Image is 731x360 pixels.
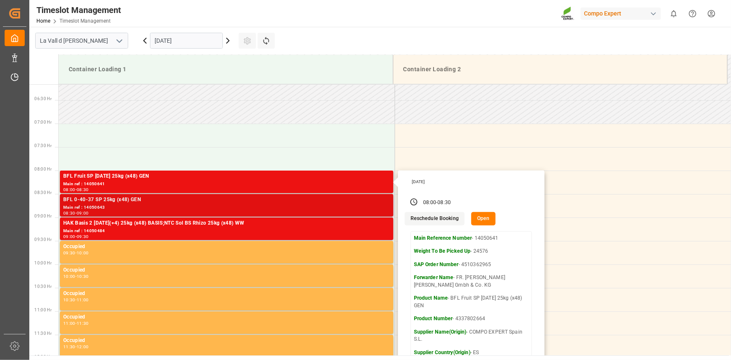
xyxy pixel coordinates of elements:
p: - 4510362965 [414,261,529,269]
div: 10:30 [63,298,75,302]
div: - [436,199,437,207]
div: Occupied [63,290,390,298]
span: 08:30 Hr [34,190,52,195]
div: 08:30 [438,199,451,207]
div: [DATE] [409,179,535,185]
strong: SAP Order Number [414,262,459,267]
input: DD.MM.YYYY [150,33,223,49]
div: Main ref : 14050643 [63,204,390,211]
div: - [75,211,77,215]
p: - ES [414,349,529,357]
span: 09:30 Hr [34,237,52,242]
div: 10:00 [63,275,75,278]
div: 09:30 [77,235,89,238]
strong: Weight To Be Picked Up [414,248,471,254]
p: - FR. [PERSON_NAME] [PERSON_NAME] Gmbh & Co. KG [414,274,529,289]
button: Compo Expert [581,5,664,21]
strong: Supplier Country(Origin) [414,350,470,355]
div: 10:30 [77,275,89,278]
strong: Supplier Name(Origin) [414,329,467,335]
strong: Product Number [414,316,453,321]
img: Screenshot%202023-09-29%20at%2010.02.21.png_1712312052.png [561,6,575,21]
div: 09:00 [63,235,75,238]
div: 11:30 [63,345,75,349]
div: BFL Fruit SP [DATE] 25kg (x48) GEN [63,172,390,181]
span: 10:30 Hr [34,284,52,289]
div: Occupied [63,266,390,275]
button: Help Center [683,4,702,23]
strong: Forwarder Name [414,275,454,280]
strong: Main Reference Number [414,235,472,241]
p: - 24576 [414,248,529,255]
div: Occupied [63,337,390,345]
span: 12:00 Hr [34,355,52,359]
div: Main ref : 14050484 [63,228,390,235]
div: 08:00 [423,199,437,207]
span: 08:00 Hr [34,167,52,171]
div: - [75,275,77,278]
div: HAK Basis 2 [DATE](+4) 25kg (x48) BASIS;NTC Sol BS Rhizo 25kg (x48) WW [63,219,390,228]
button: open menu [113,34,125,47]
div: 12:00 [77,345,89,349]
button: Reschedule Booking [405,212,465,225]
div: 09:00 [77,211,89,215]
div: Timeslot Management [36,4,121,16]
div: BFL 0-40-37 SP 25kg (x48) GEN [63,196,390,204]
span: 11:00 Hr [34,308,52,312]
span: 07:30 Hr [34,143,52,148]
div: Occupied [63,243,390,251]
p: - COMPO EXPERT Spain S.L. [414,329,529,343]
div: Main ref : 14050641 [63,181,390,188]
a: Home [36,18,50,24]
div: - [75,321,77,325]
p: - BFL Fruit SP [DATE] 25kg (x48) GEN [414,295,529,309]
div: 11:30 [77,321,89,325]
div: - [75,235,77,238]
div: 10:00 [77,251,89,255]
input: Type to search/select [35,33,128,49]
span: 11:30 Hr [34,331,52,336]
div: Container Loading 1 [65,62,386,77]
div: 11:00 [77,298,89,302]
p: - 4337802664 [414,315,529,323]
div: 11:00 [63,321,75,325]
div: - [75,251,77,255]
div: - [75,298,77,302]
div: 09:30 [63,251,75,255]
span: 10:00 Hr [34,261,52,265]
div: 08:30 [77,188,89,192]
div: Compo Expert [581,8,661,20]
div: - [75,188,77,192]
div: Container Loading 2 [400,62,721,77]
span: 07:00 Hr [34,120,52,124]
span: 09:00 Hr [34,214,52,218]
div: - [75,345,77,349]
div: Occupied [63,313,390,321]
button: Open [471,212,496,225]
strong: Product Name [414,295,448,301]
div: 08:30 [63,211,75,215]
button: show 0 new notifications [664,4,683,23]
span: 06:30 Hr [34,96,52,101]
div: 08:00 [63,188,75,192]
p: - 14050641 [414,235,529,242]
